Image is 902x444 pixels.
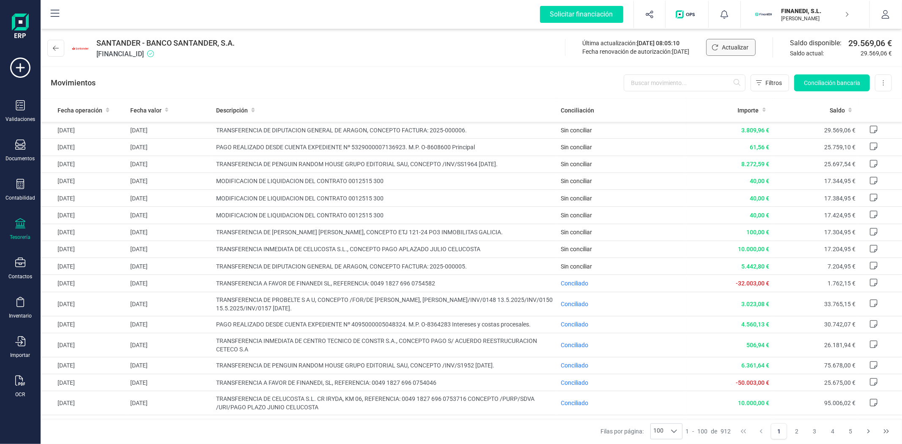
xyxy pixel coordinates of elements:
[676,10,698,19] img: Logo de OPS
[746,229,769,236] span: 100,00 €
[825,423,841,439] button: Page 4
[773,224,859,241] td: 17.304,95 €
[804,79,860,87] span: Conciliación bancaria
[711,427,718,436] span: de
[41,374,127,391] td: [DATE]
[216,361,554,370] span: TRANSFERENCIA DE PENGUIN RANDOM HOUSE GRUPO EDITORIAL SAU, CONCEPTO /INV/S1952 [DATE].
[751,74,789,91] button: Filtros
[561,106,594,115] span: Conciliación
[582,39,689,47] div: Última actualización:
[216,194,554,203] span: MODIFICACION DE LIQUIDACION DEL CONTRATO 0012515 300
[773,374,859,391] td: 25.675,00 €
[11,352,30,359] div: Importar
[753,423,769,439] button: Previous Page
[781,7,849,15] p: FINANEDI, S.L.
[790,49,857,58] span: Saldo actual:
[216,211,554,219] span: MODIFICACION DE LIQUIDACION DEL CONTRATO 0012515 300
[750,212,769,219] span: 40,00 €
[861,49,892,58] span: 29.569,06 €
[736,280,769,287] span: -32.003,00 €
[773,258,859,275] td: 7.204,95 €
[750,195,769,202] span: 40,00 €
[773,316,859,333] td: 30.742,07 €
[41,275,127,292] td: [DATE]
[807,423,823,439] button: Page 3
[561,144,592,151] span: Sin conciliar
[698,427,708,436] span: 100
[216,262,554,271] span: TRANSFERENCIA DE DIPUTACION GENERAL DE ARAGON, CONCEPTO FACTURA: 2025-000005.
[127,173,213,189] td: [DATE]
[773,122,859,139] td: 29.569,06 €
[58,106,102,115] span: Fecha operación
[637,40,680,47] span: [DATE] 08:05:10
[216,160,554,168] span: TRANSFERENCIA DE PENGUIN RANDOM HOUSE GRUPO EDITORIAL SAU, CONCEPTO /INV/SS1964 [DATE].
[721,427,731,436] span: 912
[41,258,127,275] td: [DATE]
[624,74,746,91] input: Buscar movimiento...
[540,6,623,23] div: Solicitar financiación
[741,301,769,307] span: 3.023,08 €
[127,316,213,333] td: [DATE]
[41,316,127,333] td: [DATE]
[127,415,213,432] td: [DATE]
[127,139,213,156] td: [DATE]
[773,173,859,189] td: 17.344,95 €
[41,333,127,357] td: [DATE]
[6,155,35,162] div: Documentos
[127,224,213,241] td: [DATE]
[216,279,554,288] span: TRANSFERENCIA A FAVOR DE FINANEDI SL, REFERENCIA: 0049 1827 696 0754582
[686,427,731,436] div: -
[561,161,592,167] span: Sin conciliar
[773,333,859,357] td: 26.181,94 €
[741,127,769,134] span: 3.809,96 €
[41,224,127,241] td: [DATE]
[561,212,592,219] span: Sin conciliar
[127,190,213,207] td: [DATE]
[706,39,756,56] button: Actualizar
[561,246,592,252] span: Sin conciliar
[738,400,769,406] span: 10.000,00 €
[582,47,689,56] div: Fecha renovación de autorización:
[216,378,554,387] span: TRANSFERENCIA A FAVOR DE FINANEDI, SL, REFERENCIA: 0049 1827 696 0754046
[127,391,213,415] td: [DATE]
[561,195,592,202] span: Sin conciliar
[750,144,769,151] span: 61,56 €
[848,37,892,49] span: 29.569,06 €
[672,48,689,55] span: [DATE]
[216,337,554,354] span: TRANSFERENCIA INMEDIATA DE CENTRO TECNICO DE CONSTR S.A., CONCEPTO PAGO S/ ACUERDO REESTRUCURACIO...
[773,190,859,207] td: 17.384,95 €
[216,245,554,253] span: TRANSFERENCIA INMEDIATA DE CELUCOSTA S.L., CONCEPTO PAGO APLAZADO JULIO CELUCOSTA
[561,342,588,348] span: Conciliado
[216,228,554,236] span: TRANSFERENCIA DE [PERSON_NAME] [PERSON_NAME], CONCEPTO ETJ 121-24 PO3 INMOBILITAS GALICIA.
[130,106,162,115] span: Fecha valor
[741,161,769,167] span: 8.272,59 €
[722,43,748,52] span: Actualizar
[41,357,127,374] td: [DATE]
[773,241,859,258] td: 17.204,95 €
[51,77,96,89] p: Movimientos
[686,427,689,436] span: 1
[741,263,769,270] span: 5.442,80 €
[773,156,859,173] td: 25.697,54 €
[789,423,805,439] button: Page 2
[216,177,554,185] span: MODIFICACION DE LIQUIDACION DEL CONTRATO 0012515 300
[765,79,782,87] span: Filtros
[5,195,35,201] div: Contabilidad
[754,5,773,24] img: FI
[771,423,787,439] button: Page 1
[216,126,554,134] span: TRANSFERENCIA DE DIPUTACION GENERAL DE ARAGON, CONCEPTO FACTURA: 2025-000006.
[651,424,666,439] span: 100
[216,395,554,411] span: TRANSFERENCIA DE CELUCOSTA S.L. CR IRYDA, KM 06, REFERENCIA: 0049 1827 696 0753716 CONCEPTO /PURP...
[746,342,769,348] span: 506,94 €
[216,320,554,329] span: PAGO REALIZADO DESDE CUENTA EXPEDIENTE Nº 4095000005048324. M.P. O-8364283 Intereses y costas pro...
[41,156,127,173] td: [DATE]
[781,15,849,22] p: [PERSON_NAME]
[41,292,127,316] td: [DATE]
[10,234,31,241] div: Tesorería
[773,207,859,224] td: 17.424,95 €
[878,423,894,439] button: Last Page
[41,391,127,415] td: [DATE]
[561,127,592,134] span: Sin conciliar
[530,1,633,28] button: Solicitar financiación
[41,207,127,224] td: [DATE]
